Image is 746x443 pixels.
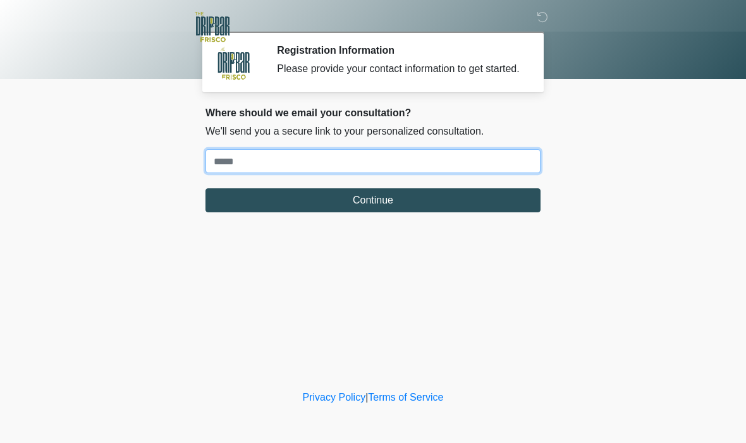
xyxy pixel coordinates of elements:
[193,9,233,44] img: The DRIPBaR - Frisco Logo
[205,188,541,212] button: Continue
[277,61,522,76] div: Please provide your contact information to get started.
[215,44,253,82] img: Agent Avatar
[205,124,541,139] p: We'll send you a secure link to your personalized consultation.
[365,392,368,403] a: |
[368,392,443,403] a: Terms of Service
[205,107,541,119] h2: Where should we email your consultation?
[303,392,366,403] a: Privacy Policy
